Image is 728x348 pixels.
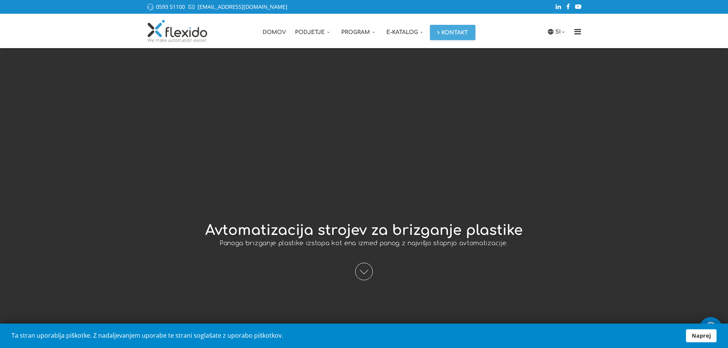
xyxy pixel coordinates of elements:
[156,3,185,10] a: 0593 51100
[547,28,554,35] img: icon-laguage.svg
[290,14,337,48] a: Podjetje
[382,14,430,48] a: E-katalog
[430,25,475,40] a: Kontakt
[337,14,382,48] a: Program
[146,19,209,42] img: Flexido, d.o.o.
[198,3,287,10] a: [EMAIL_ADDRESS][DOMAIN_NAME]
[555,28,567,36] a: SI
[686,329,717,342] a: Naprej
[572,28,584,36] i: Menu
[703,321,718,335] img: whatsapp_icon_white.svg
[572,14,584,48] a: Menu
[258,14,290,48] a: Domov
